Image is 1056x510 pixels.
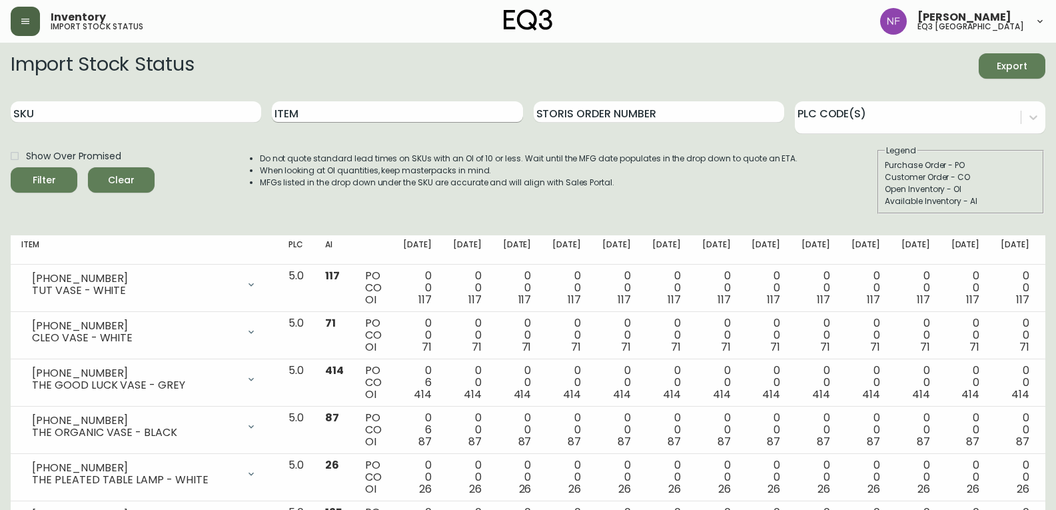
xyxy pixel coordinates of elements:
[817,481,830,497] span: 26
[961,387,979,402] span: 414
[767,434,780,449] span: 87
[325,268,340,283] span: 117
[770,339,780,355] span: 71
[718,481,731,497] span: 26
[917,434,930,449] span: 87
[442,235,492,265] th: [DATE]
[503,412,532,448] div: 0 0
[721,339,731,355] span: 71
[469,481,482,497] span: 26
[642,235,692,265] th: [DATE]
[11,167,77,193] button: Filter
[325,363,344,378] span: 414
[668,434,681,449] span: 87
[668,481,681,497] span: 26
[464,387,482,402] span: 414
[820,339,830,355] span: 71
[752,365,780,401] div: 0 0
[365,481,376,497] span: OI
[468,292,482,307] span: 117
[702,270,731,306] div: 0 0
[762,387,780,402] span: 414
[552,459,581,495] div: 0 0
[314,235,354,265] th: AI
[713,387,731,402] span: 414
[278,235,314,265] th: PLC
[325,410,339,425] span: 87
[453,270,482,306] div: 0 0
[21,459,267,489] div: [PHONE_NUMBER]THE PLEATED TABLE LAMP - WHITE
[1001,459,1029,495] div: 0 0
[841,235,891,265] th: [DATE]
[453,317,482,353] div: 0 0
[862,387,880,402] span: 414
[568,481,581,497] span: 26
[365,339,376,355] span: OI
[652,270,681,306] div: 0 0
[392,235,442,265] th: [DATE]
[552,365,581,401] div: 0 0
[951,317,980,353] div: 0 0
[1001,365,1029,401] div: 0 0
[32,332,238,344] div: CLEO VASE - WHITE
[542,235,592,265] th: [DATE]
[1001,270,1029,306] div: 0 0
[901,412,930,448] div: 0 0
[403,412,432,448] div: 0 6
[966,292,979,307] span: 117
[652,412,681,448] div: 0 0
[951,365,980,401] div: 0 0
[741,235,791,265] th: [DATE]
[752,412,780,448] div: 0 0
[403,317,432,353] div: 0 0
[801,412,830,448] div: 0 0
[260,177,798,189] li: MFGs listed in the drop down under the SKU are accurate and will align with Sales Portal.
[32,273,238,285] div: [PHONE_NUMBER]
[791,235,841,265] th: [DATE]
[702,412,731,448] div: 0 0
[1016,292,1029,307] span: 117
[618,434,631,449] span: 87
[260,153,798,165] li: Do not quote standard lead times on SKUs with an OI of 10 or less. Wait until the MFG date popula...
[278,454,314,501] td: 5.0
[990,235,1040,265] th: [DATE]
[552,317,581,353] div: 0 0
[702,459,731,495] div: 0 0
[752,270,780,306] div: 0 0
[365,459,382,495] div: PO CO
[32,474,238,486] div: THE PLEATED TABLE LAMP - WHITE
[522,339,532,355] span: 71
[21,270,267,299] div: [PHONE_NUMBER]TUT VASE - WHITE
[21,412,267,441] div: [PHONE_NUMBER]THE ORGANIC VASE - BLACK
[663,387,681,402] span: 414
[652,459,681,495] div: 0 0
[453,412,482,448] div: 0 0
[414,387,432,402] span: 414
[851,412,880,448] div: 0 0
[32,462,238,474] div: [PHONE_NUMBER]
[870,339,880,355] span: 71
[99,172,144,189] span: Clear
[1001,317,1029,353] div: 0 0
[752,459,780,495] div: 0 0
[951,270,980,306] div: 0 0
[51,12,106,23] span: Inventory
[801,365,830,401] div: 0 0
[418,292,432,307] span: 117
[32,415,238,427] div: [PHONE_NUMBER]
[1001,412,1029,448] div: 0 0
[851,459,880,495] div: 0 0
[492,235,542,265] th: [DATE]
[1019,339,1029,355] span: 71
[503,459,532,495] div: 0 0
[518,292,532,307] span: 117
[917,292,930,307] span: 117
[26,149,121,163] span: Show Over Promised
[885,159,1037,171] div: Purchase Order - PO
[692,235,742,265] th: [DATE]
[851,270,880,306] div: 0 0
[365,387,376,402] span: OI
[885,171,1037,183] div: Customer Order - CO
[403,365,432,401] div: 0 6
[867,434,880,449] span: 87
